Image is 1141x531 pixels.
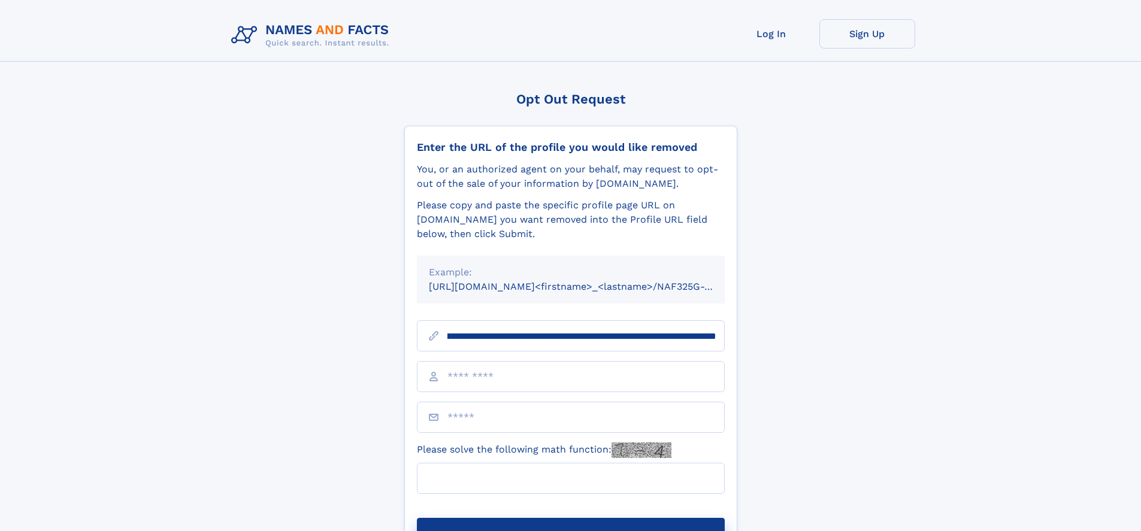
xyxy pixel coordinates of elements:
[429,281,747,292] small: [URL][DOMAIN_NAME]<firstname>_<lastname>/NAF325G-xxxxxxxx
[226,19,399,51] img: Logo Names and Facts
[819,19,915,48] a: Sign Up
[417,442,671,458] label: Please solve the following math function:
[417,141,725,154] div: Enter the URL of the profile you would like removed
[429,265,713,280] div: Example:
[417,198,725,241] div: Please copy and paste the specific profile page URL on [DOMAIN_NAME] you want removed into the Pr...
[404,92,737,107] div: Opt Out Request
[724,19,819,48] a: Log In
[417,162,725,191] div: You, or an authorized agent on your behalf, may request to opt-out of the sale of your informatio...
